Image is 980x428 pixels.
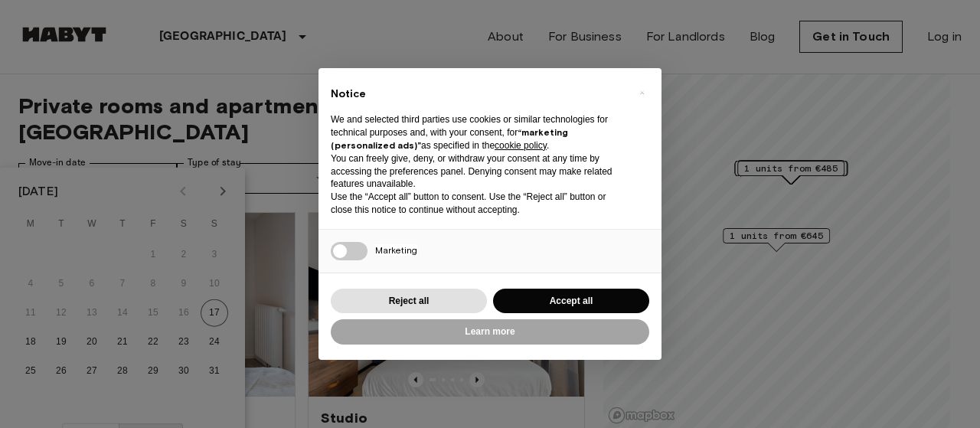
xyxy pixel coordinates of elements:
[331,191,625,217] p: Use the “Accept all” button to consent. Use the “Reject all” button or close this notice to conti...
[331,289,487,314] button: Reject all
[331,87,625,102] h2: Notice
[639,83,645,102] span: ×
[493,289,649,314] button: Accept all
[375,244,417,256] span: Marketing
[495,140,547,151] a: cookie policy
[331,319,649,345] button: Learn more
[629,80,654,105] button: Close this notice
[331,113,625,152] p: We and selected third parties use cookies or similar technologies for technical purposes and, wit...
[331,126,568,151] strong: “marketing (personalized ads)”
[331,152,625,191] p: You can freely give, deny, or withdraw your consent at any time by accessing the preferences pane...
